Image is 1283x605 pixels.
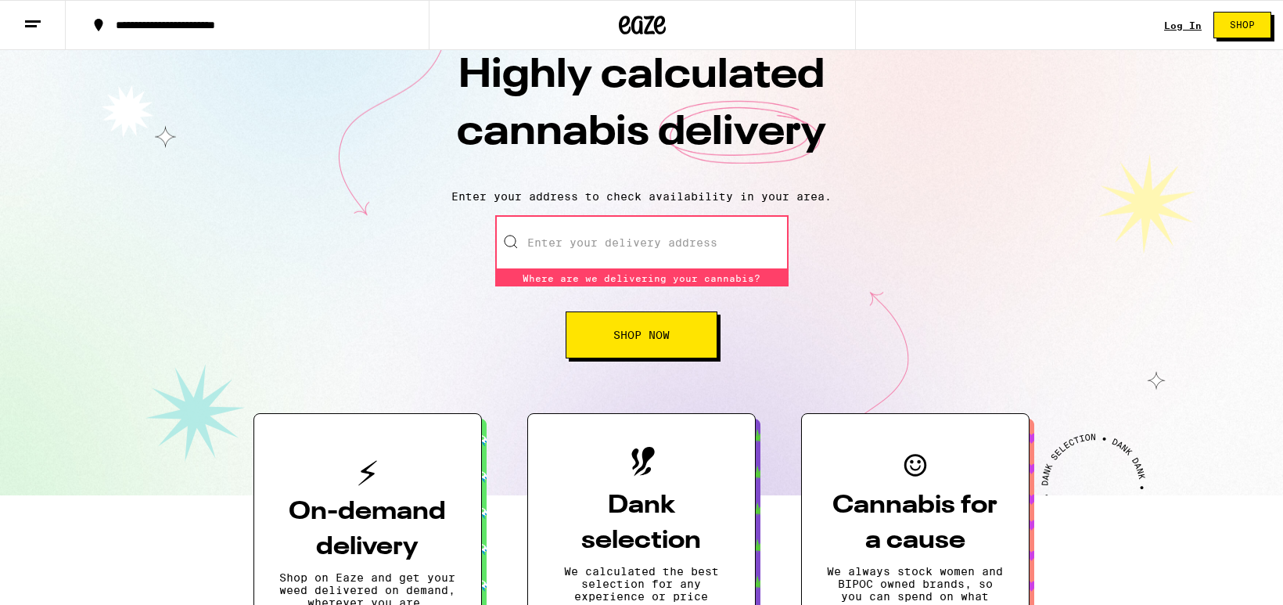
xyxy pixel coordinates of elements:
[495,270,789,286] div: Where are we delivering your cannabis?
[279,495,456,565] h3: On-demand delivery
[1213,12,1271,38] button: Shop
[368,48,915,178] h1: Highly calculated cannabis delivery
[827,488,1004,559] h3: Cannabis for a cause
[16,190,1267,203] p: Enter your address to check availability in your area.
[566,312,717,358] button: Shop Now
[553,488,730,559] h3: Dank selection
[30,11,133,23] span: Hi. Need any help?
[1230,20,1255,30] span: Shop
[613,330,670,340] span: Shop Now
[495,215,789,270] input: Enter your delivery address
[1164,20,1202,31] a: Log In
[1202,12,1283,38] a: Shop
